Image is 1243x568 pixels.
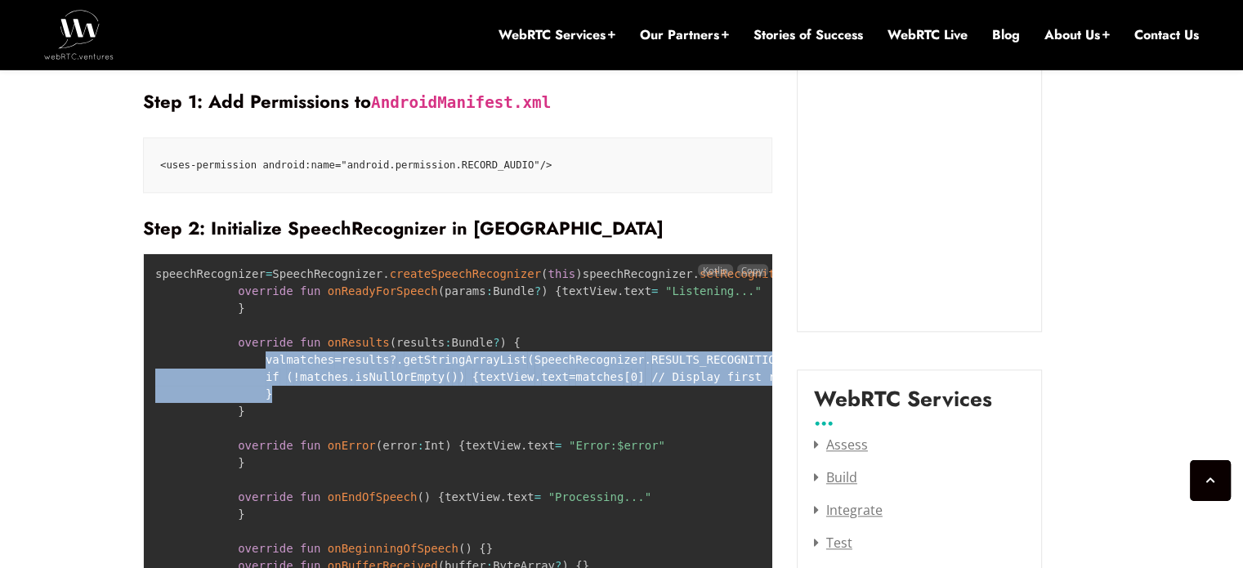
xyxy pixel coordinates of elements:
span: . [534,370,541,383]
span: . [396,353,403,366]
span: fun [300,284,320,297]
span: $error [617,439,659,452]
span: Copy [741,264,763,276]
span: : [486,284,493,297]
span: { [513,336,520,349]
span: = [651,284,658,297]
span: createSpeechRecognizer [390,267,541,280]
span: = [266,267,272,280]
span: } [266,387,272,400]
span: ( [527,353,534,366]
span: = [555,439,561,452]
span: onReadyForSpeech [328,284,438,297]
span: ] [637,370,644,383]
span: } [238,456,244,469]
span: 0 [631,370,637,383]
span: ) [541,284,548,297]
span: ( [417,490,423,503]
span: ? [534,284,541,297]
a: Integrate [814,501,883,519]
span: ( [445,370,451,383]
span: : [417,439,423,452]
a: WebRTC Live [888,26,968,44]
span: // Display first recognized result [651,370,886,383]
span: override [238,284,293,297]
span: override [238,490,293,503]
span: ) [424,490,431,503]
img: WebRTC.ventures [44,10,114,59]
span: override [238,439,293,452]
span: ( [390,336,396,349]
span: ( [286,370,293,383]
span: isNullOrEmpty [355,370,445,383]
button: Copy [737,264,768,276]
span: ? [390,353,396,366]
span: override [238,336,293,349]
code: <uses-permission android:name="android.permission.RECORD_AUDIO"/> [160,154,755,176]
a: Blog [992,26,1020,44]
h3: Step 2: Initialize SpeechRecognizer in [GEOGRAPHIC_DATA] [143,217,772,239]
span: ) [575,267,582,280]
span: onError [328,439,376,452]
span: . [382,267,389,280]
iframe: Embedded CTA [814,80,1025,314]
a: Build [814,468,857,486]
span: this [548,267,575,280]
span: ) [452,370,458,383]
span: fun [300,336,320,349]
span: = [534,490,541,503]
span: { [479,542,485,555]
a: About Us [1044,26,1110,44]
span: if [266,370,279,383]
span: ( [438,284,445,297]
span: fun [300,490,320,503]
a: Contact Us [1134,26,1199,44]
a: Assess [814,436,868,454]
span: fun [300,542,320,555]
span: val [266,353,286,366]
span: . [645,353,651,366]
a: WebRTC Services [499,26,615,44]
h3: Step 1: Add Permissions to [143,91,772,113]
span: getStringArrayList [404,353,528,366]
span: ( [458,542,465,555]
span: = [569,370,575,383]
span: . [500,490,507,503]
span: { [458,439,465,452]
span: Kotlin [698,264,732,276]
span: . [348,370,355,383]
span: } [238,508,244,521]
span: ( [541,267,548,280]
span: . [521,439,527,452]
span: . [617,284,624,297]
span: { [472,370,479,383]
span: "Processing..." [548,490,651,503]
a: Test [814,534,852,552]
span: } [238,302,244,315]
label: WebRTC Services [814,387,992,424]
span: { [438,490,445,503]
span: fun [300,439,320,452]
span: override [238,542,293,555]
span: ) [500,336,507,349]
span: ? [493,336,499,349]
span: } [486,542,493,555]
span: onBeginningOfSpeech [328,542,458,555]
span: ) [445,439,451,452]
a: Stories of Success [753,26,863,44]
span: [ [624,370,630,383]
span: = [334,353,341,366]
span: ! [293,370,300,383]
span: } [238,405,244,418]
span: onEndOfSpeech [328,490,418,503]
span: : [445,336,451,349]
span: { [555,284,561,297]
span: onResults [328,336,390,349]
span: ) [458,370,465,383]
code: AndroidManifest.xml [371,93,551,112]
span: ( [376,439,382,452]
span: "Listening..." [665,284,762,297]
span: ) [465,542,472,555]
span: . [692,267,699,280]
span: "Error: " [569,439,665,452]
